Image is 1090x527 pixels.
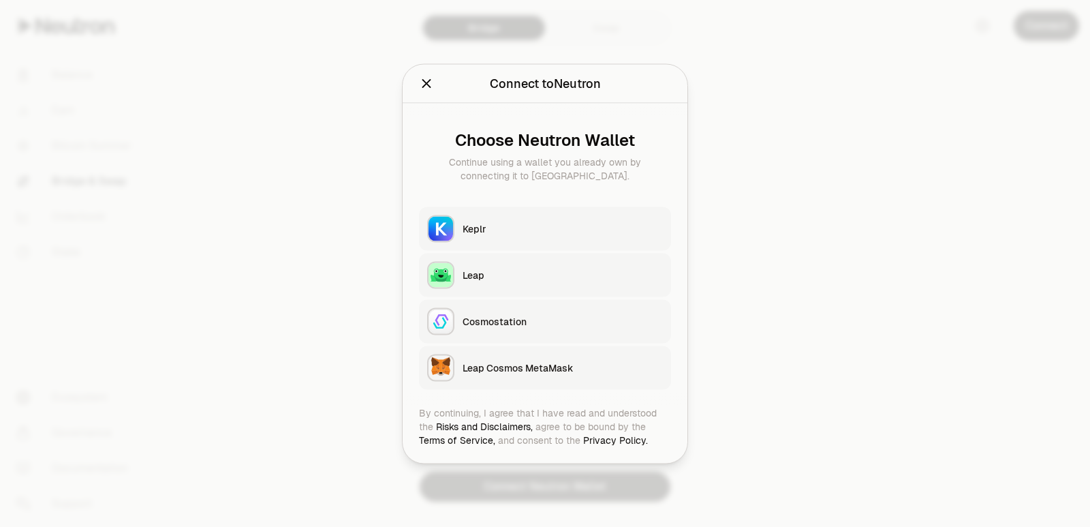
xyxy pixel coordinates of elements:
[463,314,663,328] div: Cosmostation
[429,262,453,287] img: Leap
[419,346,671,389] button: Leap Cosmos MetaMaskLeap Cosmos MetaMask
[430,155,660,182] div: Continue using a wallet you already own by connecting it to [GEOGRAPHIC_DATA].
[430,130,660,149] div: Choose Neutron Wallet
[490,74,601,93] div: Connect to Neutron
[429,355,453,380] img: Leap Cosmos MetaMask
[419,74,434,93] button: Close
[463,222,663,235] div: Keplr
[436,420,533,432] a: Risks and Disclaimers,
[463,268,663,282] div: Leap
[429,309,453,333] img: Cosmostation
[429,216,453,241] img: Keplr
[419,299,671,343] button: CosmostationCosmostation
[463,361,663,374] div: Leap Cosmos MetaMask
[583,434,648,446] a: Privacy Policy.
[419,406,671,447] div: By continuing, I agree that I have read and understood the agree to be bound by the and consent t...
[419,253,671,297] button: LeapLeap
[419,434,495,446] a: Terms of Service,
[419,207,671,250] button: KeplrKeplr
